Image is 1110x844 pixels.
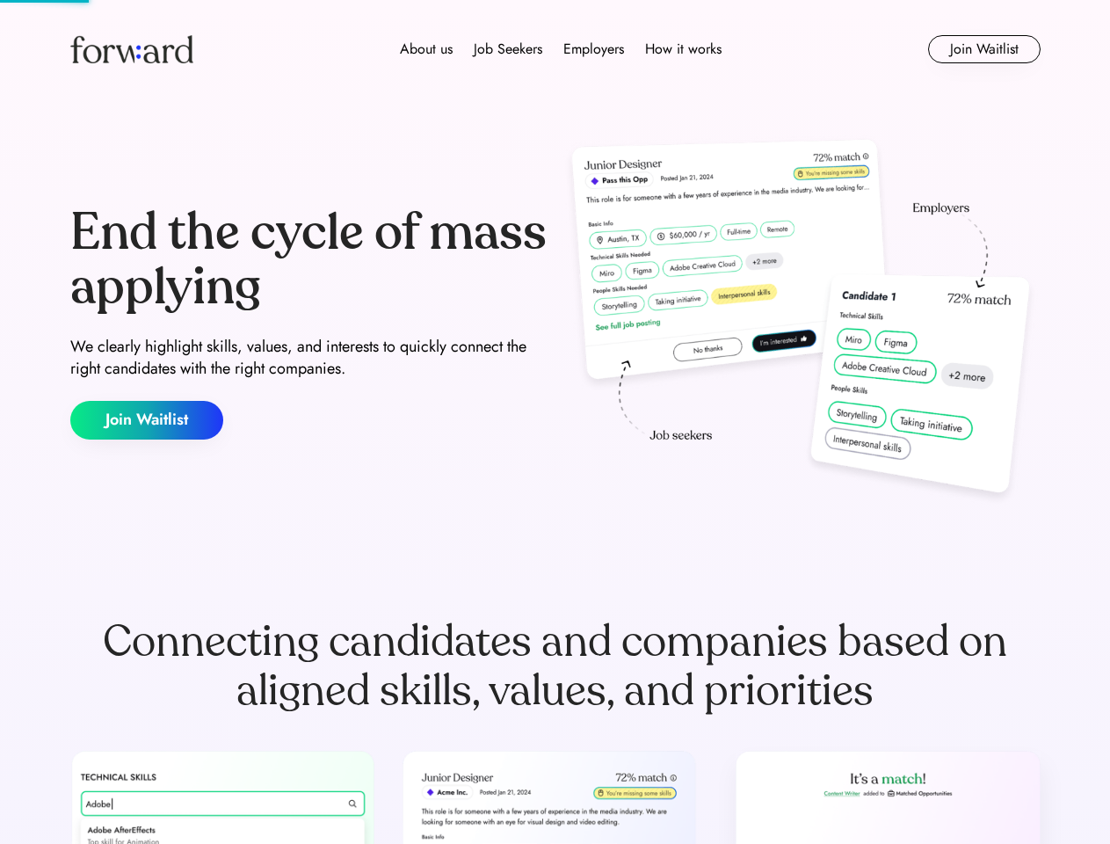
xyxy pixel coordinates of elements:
div: End the cycle of mass applying [70,206,548,314]
img: hero-image.png [562,134,1041,512]
button: Join Waitlist [928,35,1041,63]
div: Job Seekers [474,39,542,60]
div: Employers [563,39,624,60]
button: Join Waitlist [70,401,223,440]
img: Forward logo [70,35,193,63]
div: We clearly highlight skills, values, and interests to quickly connect the right candidates with t... [70,336,548,380]
div: Connecting candidates and companies based on aligned skills, values, and priorities [70,617,1041,716]
div: About us [400,39,453,60]
div: How it works [645,39,722,60]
